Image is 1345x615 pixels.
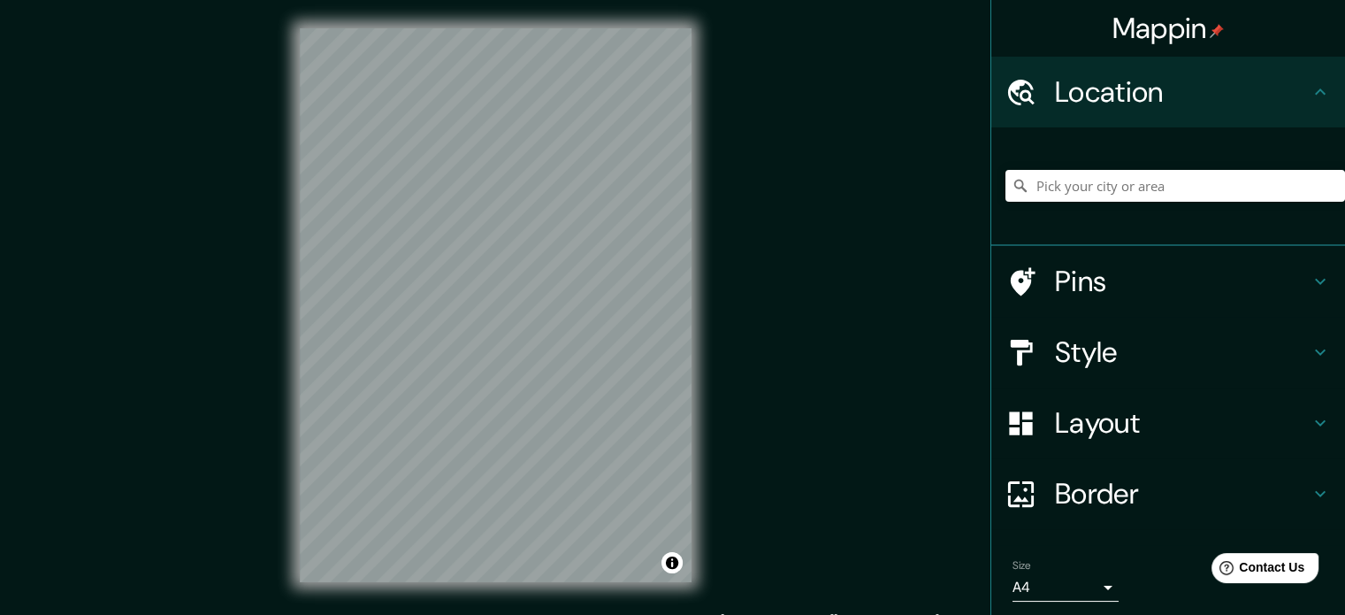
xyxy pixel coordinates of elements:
[1055,334,1310,370] h4: Style
[1210,24,1224,38] img: pin-icon.png
[991,246,1345,317] div: Pins
[1055,264,1310,299] h4: Pins
[1013,558,1031,573] label: Size
[1005,170,1345,202] input: Pick your city or area
[1013,573,1119,602] div: A4
[300,28,692,582] canvas: Map
[1055,476,1310,511] h4: Border
[1055,405,1310,441] h4: Layout
[991,57,1345,127] div: Location
[991,458,1345,529] div: Border
[1188,546,1326,596] iframe: Help widget launcher
[991,388,1345,458] div: Layout
[1112,11,1225,46] h4: Mappin
[661,552,683,573] button: Toggle attribution
[1055,74,1310,110] h4: Location
[991,317,1345,388] div: Style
